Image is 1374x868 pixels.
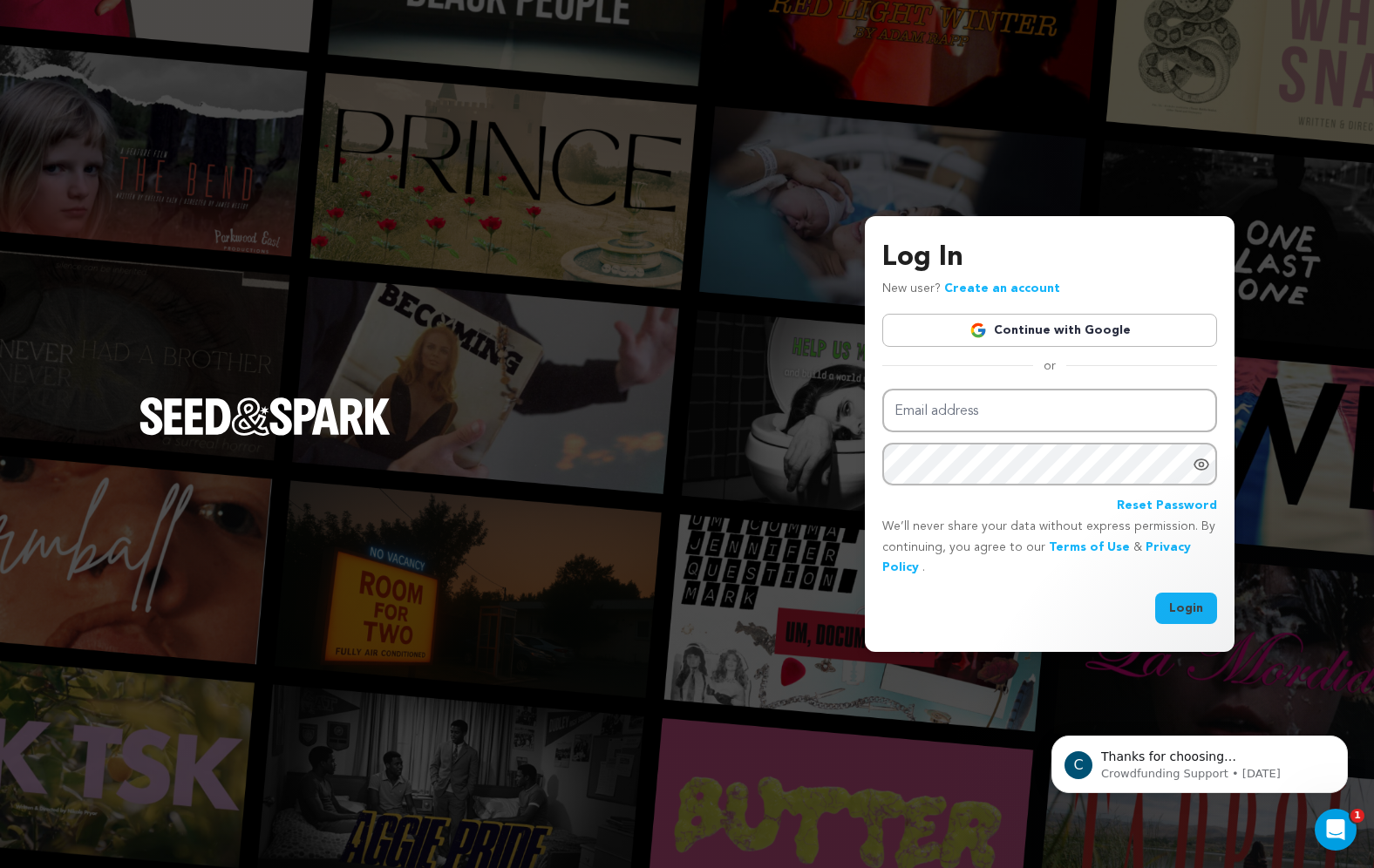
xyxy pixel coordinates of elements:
span: 1 [1350,809,1364,823]
span: or [1033,357,1066,375]
a: Continue with Google [882,314,1217,347]
a: Show password as plain text. Warning: this will display your password on the screen. [1193,456,1210,473]
iframe: Intercom notifications message [1025,699,1374,821]
input: Email address [882,389,1217,433]
img: Google logo [969,322,987,339]
button: Login [1155,593,1217,624]
p: We’ll never share your data without express permission. By continuing, you agree to our & . [882,517,1217,579]
a: Terms of Use [1049,541,1130,553]
a: Reset Password [1117,496,1217,517]
a: Seed&Spark Homepage [139,397,391,471]
a: Create an account [944,282,1060,295]
img: Seed&Spark Logo [139,397,391,436]
iframe: Intercom live chat [1315,809,1357,851]
h3: Log In [882,237,1217,279]
p: New user? [882,279,1060,300]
